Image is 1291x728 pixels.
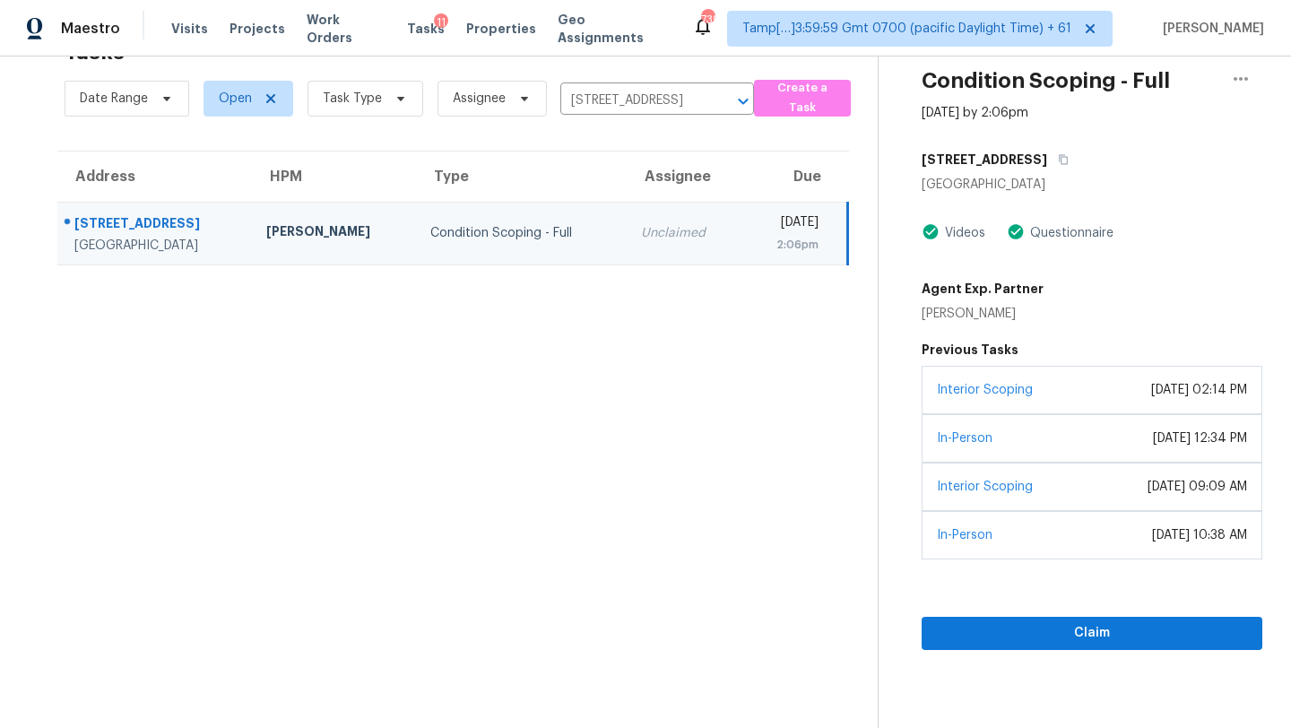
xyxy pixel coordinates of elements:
div: [GEOGRAPHIC_DATA] [922,176,1262,194]
div: 739 [701,11,714,29]
span: Properties [466,20,536,38]
span: Tasks [407,22,445,35]
a: In-Person [937,432,992,445]
th: Assignee [627,152,742,202]
span: Maestro [61,20,120,38]
div: [GEOGRAPHIC_DATA] [74,237,238,255]
th: Due [741,152,847,202]
th: HPM [252,152,416,202]
a: In-Person [937,529,992,542]
button: Create a Task [754,80,851,117]
th: Address [57,152,252,202]
div: Videos [940,224,985,242]
img: Artifact Present Icon [922,222,940,241]
span: [PERSON_NAME] [1156,20,1264,38]
div: [DATE] 09:09 AM [1148,478,1247,496]
div: [PERSON_NAME] [266,222,402,245]
div: [DATE] 10:38 AM [1152,526,1247,544]
span: Visits [171,20,208,38]
div: [DATE] 02:14 PM [1151,381,1247,399]
span: Claim [936,622,1248,645]
div: [PERSON_NAME] [922,305,1044,323]
div: [DATE] 12:34 PM [1153,429,1247,447]
a: Interior Scoping [937,481,1033,493]
div: [DATE] [756,213,819,236]
span: Projects [230,20,285,38]
span: Work Orders [307,11,386,47]
h5: Agent Exp. Partner [922,280,1044,298]
th: Type [416,152,627,202]
button: Copy Address [1047,143,1071,176]
img: Artifact Present Icon [1007,222,1025,241]
span: Geo Assignments [558,11,671,47]
span: Tamp[…]3:59:59 Gmt 0700 (pacific Daylight Time) + 61 [742,20,1071,38]
span: Date Range [80,90,148,108]
span: Open [219,90,252,108]
button: Claim [922,617,1262,650]
h5: [STREET_ADDRESS] [922,151,1047,169]
div: [DATE] by 2:06pm [922,104,1028,122]
button: Open [731,89,756,114]
a: Interior Scoping [937,384,1033,396]
div: [STREET_ADDRESS] [74,214,238,237]
span: Task Type [323,90,382,108]
span: Create a Task [763,78,842,119]
div: Unclaimed [641,224,728,242]
div: 2:06pm [756,236,819,254]
h5: Previous Tasks [922,341,1262,359]
h2: Tasks [65,43,125,61]
div: 11 [434,13,448,31]
div: Questionnaire [1025,224,1113,242]
span: Assignee [453,90,506,108]
h2: Condition Scoping - Full [922,72,1170,90]
div: Condition Scoping - Full [430,224,612,242]
input: Search by address [560,87,704,115]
